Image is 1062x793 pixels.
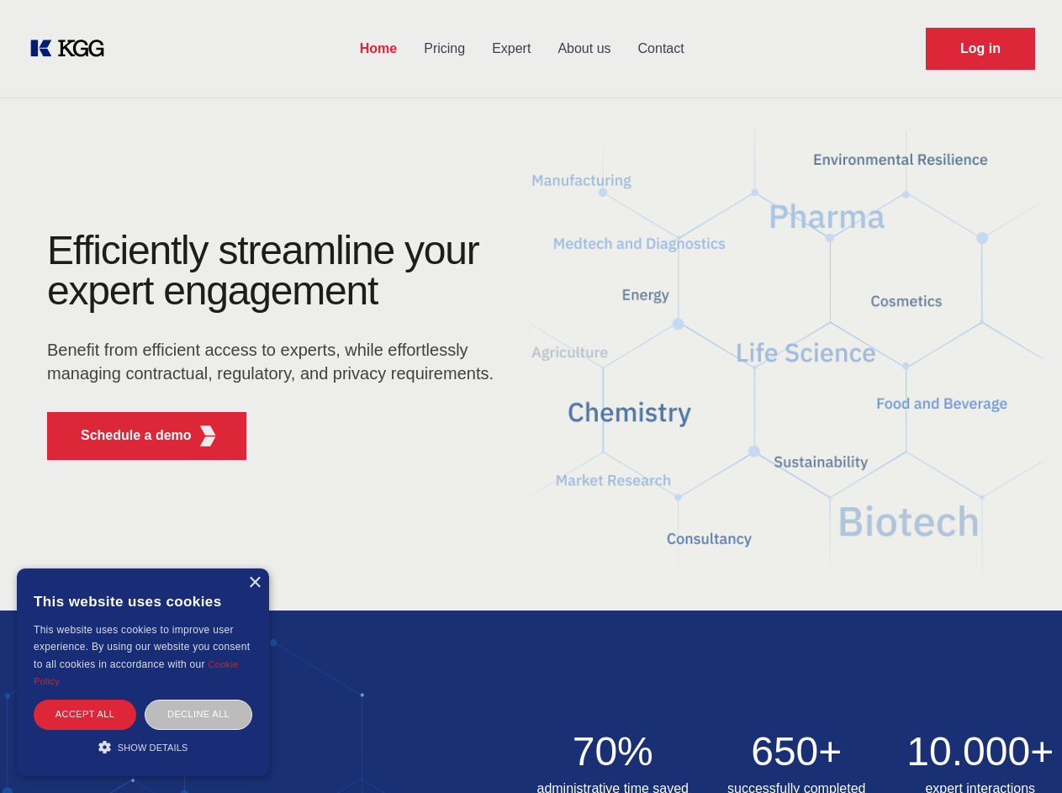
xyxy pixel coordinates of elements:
a: Cookie Policy [34,659,239,686]
a: Contact [625,27,698,71]
a: Pricing [410,27,478,71]
p: Schedule a demo [81,426,192,446]
span: Show details [118,743,188,753]
div: Show details [34,738,252,755]
div: Decline all [145,700,252,729]
a: About us [544,27,624,71]
img: KGG Fifth Element RED [198,426,219,447]
span: This website uses cookies to improve user experience. By using our website you consent to all coo... [34,624,250,670]
p: Benefit from efficient access to experts, while effortlessly managing contractual, regulatory, an... [47,338,505,385]
a: Expert [478,27,544,71]
h2: 70% [531,732,695,772]
div: Accept all [34,700,136,729]
a: Request Demo [926,28,1035,70]
img: KGG Fifth Element RED [531,109,1043,594]
h2: 650+ [715,732,879,772]
button: Schedule a demoKGG Fifth Element RED [47,412,246,460]
div: Close [248,577,261,589]
a: KOL Knowledge Platform: Talk to Key External Experts (KEE) [27,35,118,62]
div: This website uses cookies [34,581,252,621]
a: Home [346,27,410,71]
h1: Efficiently streamline your expert engagement [47,230,505,311]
